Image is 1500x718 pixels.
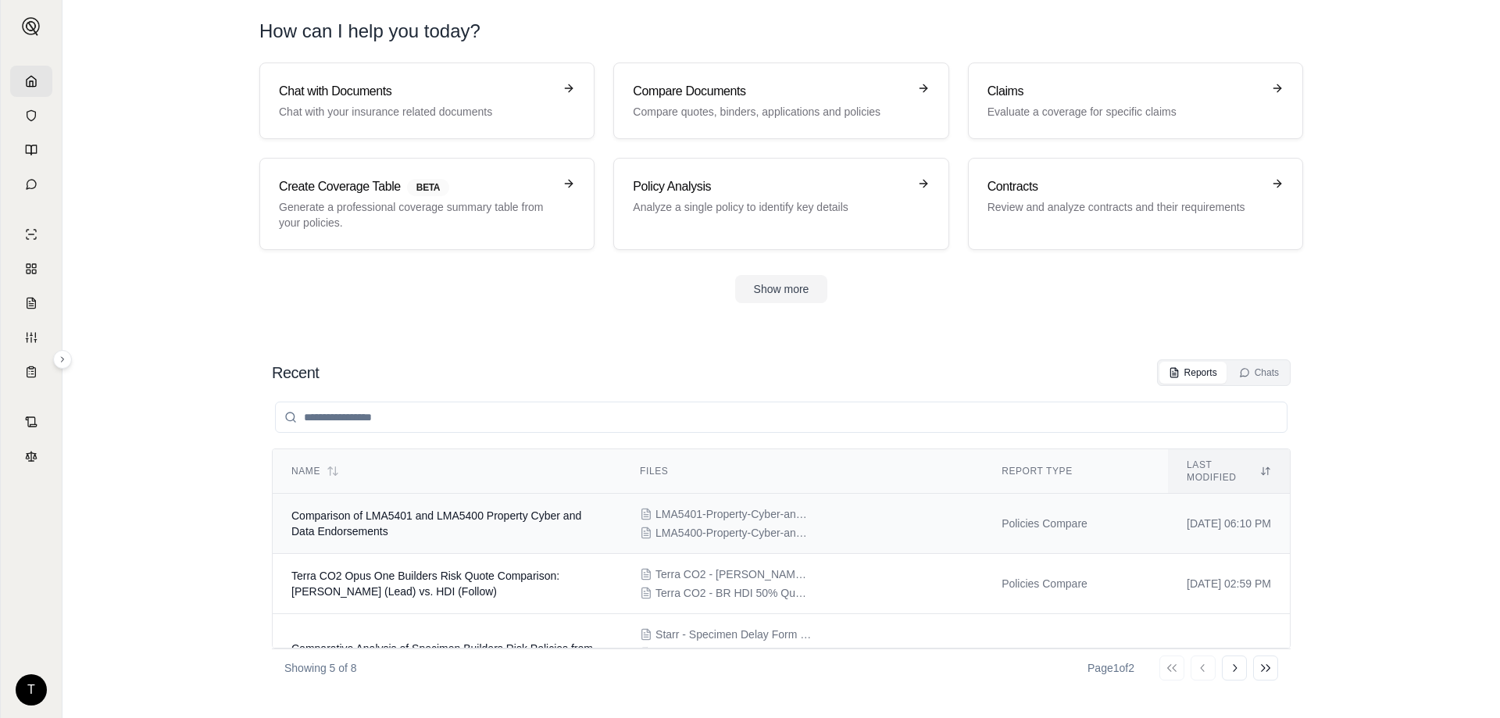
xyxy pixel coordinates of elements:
img: Expand sidebar [22,17,41,36]
h3: Create Coverage Table [279,177,553,196]
span: Terra CO2 - BR HDI 50% Quote Starr Follow (2025.08.22).pdf [655,585,812,601]
p: Analyze a single policy to identify key details [633,199,907,215]
span: Terra CO2 Opus One Builders Risk Quote Comparison: Starr (Lead) vs. HDI (Follow) [291,570,559,598]
a: Single Policy [10,219,52,250]
a: Documents Vault [10,100,52,131]
a: ClaimsEvaluate a coverage for specific claims [968,63,1303,139]
td: Policies Compare [983,554,1168,614]
p: Compare quotes, binders, applications and policies [633,104,907,120]
span: LMA5401-Property-Cyber-and-Data-Exclusion.pdf [655,506,812,522]
button: Show more [735,275,828,303]
a: Policy AnalysisAnalyze a single policy to identify key details [613,158,948,250]
span: Terra CO2 - BR Starr Quote REVISED (2025.08.22).pdf [655,566,812,582]
div: Reports [1169,366,1217,379]
h3: Chat with Documents [279,82,553,101]
a: Policy Comparisons [10,253,52,284]
span: BETA [407,179,449,196]
button: Expand sidebar [16,11,47,42]
span: Comparison of LMA5401 and LMA5400 Property Cyber and Data Endorsements [291,509,581,538]
th: Report Type [983,449,1168,494]
a: Legal Search Engine [10,441,52,472]
div: Name [291,465,602,477]
a: Claim Coverage [10,288,52,319]
p: Generate a professional coverage summary table from your policies. [279,199,553,230]
h1: How can I help you today? [259,19,1303,44]
p: Showing 5 of 8 [284,660,357,676]
button: Reports [1159,362,1227,384]
h3: Claims [987,82,1262,101]
div: Chats [1239,366,1279,379]
h3: Contracts [987,177,1262,196]
h3: Compare Documents [633,82,907,101]
a: Chat [10,169,52,200]
span: Starr - Specimen Delay Form (2025.06.18).pdf [655,627,812,642]
td: [DATE] 02:44 PM [1168,614,1290,699]
a: Chat with DocumentsChat with your insurance related documents [259,63,595,139]
a: Custom Report [10,322,52,353]
a: Prompt Library [10,134,52,166]
p: Chat with your insurance related documents [279,104,553,120]
button: Chats [1230,362,1288,384]
p: Evaluate a coverage for specific claims [987,104,1262,120]
a: Contract Analysis [10,406,52,438]
h3: Policy Analysis [633,177,907,196]
a: Compare DocumentsCompare quotes, binders, applications and policies [613,63,948,139]
span: Starr - Speciemen BR Form (2025.06.18).pdf [655,645,812,661]
a: Home [10,66,52,97]
div: Page 1 of 2 [1087,660,1134,676]
span: Comparative Analysis of Specimen Builders Risk Policies from Starr, CNA, AXA XL, and Zurich [291,642,593,670]
a: Create Coverage TableBETAGenerate a professional coverage summary table from your policies. [259,158,595,250]
div: T [16,674,47,705]
a: ContractsReview and analyze contracts and their requirements [968,158,1303,250]
td: [DATE] 02:59 PM [1168,554,1290,614]
div: Last modified [1187,459,1271,484]
span: LMA5400-Property-Cyber-and-Data-Endorsement.pdf [655,525,812,541]
td: Policies Compare [983,614,1168,699]
th: Files [621,449,983,494]
p: Review and analyze contracts and their requirements [987,199,1262,215]
td: [DATE] 06:10 PM [1168,494,1290,554]
td: Policies Compare [983,494,1168,554]
a: Coverage Table [10,356,52,388]
button: Expand sidebar [53,350,72,369]
h2: Recent [272,362,319,384]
